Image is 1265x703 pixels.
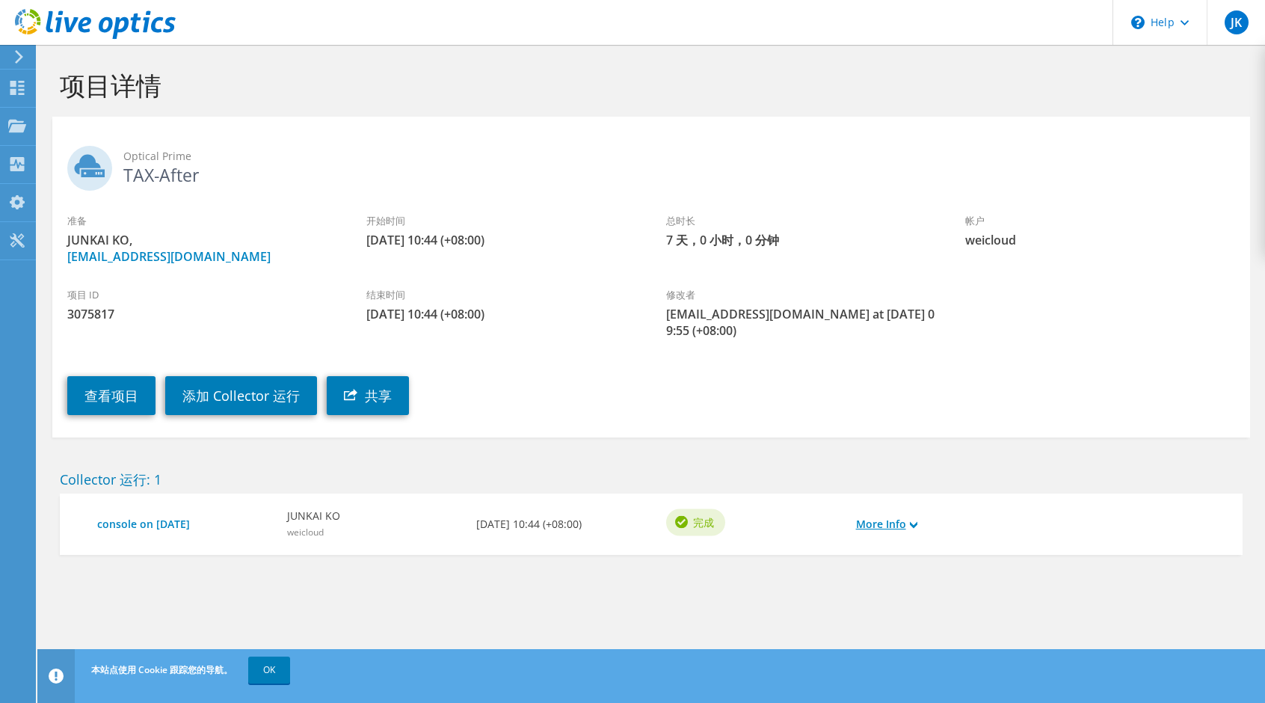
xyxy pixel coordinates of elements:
[366,306,635,322] span: [DATE] 10:44 (+08:00)
[60,471,1243,488] h2: Collector 运行: 1
[287,508,340,524] b: JUNKAI KO
[67,376,156,415] a: 查看项目
[97,516,272,532] a: console on [DATE]
[1225,10,1249,34] span: JK
[476,516,582,532] b: [DATE] 10:44 (+08:00)
[287,526,324,538] span: weicloud
[67,232,336,265] span: JUNKAI KO,
[666,232,935,248] span: 7 天，0 小时，0 分钟
[67,287,336,302] label: 项目 ID
[666,306,935,339] span: [EMAIL_ADDRESS][DOMAIN_NAME] at [DATE] 09:55 (+08:00)
[67,248,271,265] a: [EMAIL_ADDRESS][DOMAIN_NAME]
[67,213,336,228] label: 准备
[1131,16,1145,29] svg: \n
[91,663,233,676] span: 本站点使用 Cookie 跟踪您的导航。
[965,213,1234,228] label: 帐户
[666,287,935,302] label: 修改者
[366,213,635,228] label: 开始时间
[666,213,935,228] label: 总时长
[67,306,336,322] span: 3075817
[693,514,714,530] span: 完成
[856,516,917,532] a: More Info
[60,70,1235,101] h1: 项目详情
[248,657,290,684] a: OK
[165,376,317,415] a: 添加 Collector 运行
[123,148,1235,165] span: Optical Prime
[366,232,635,248] span: [DATE] 10:44 (+08:00)
[965,232,1234,248] span: weicloud
[366,287,635,302] label: 结束时间
[67,146,1235,183] h2: TAX-After
[327,376,409,415] a: 共享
